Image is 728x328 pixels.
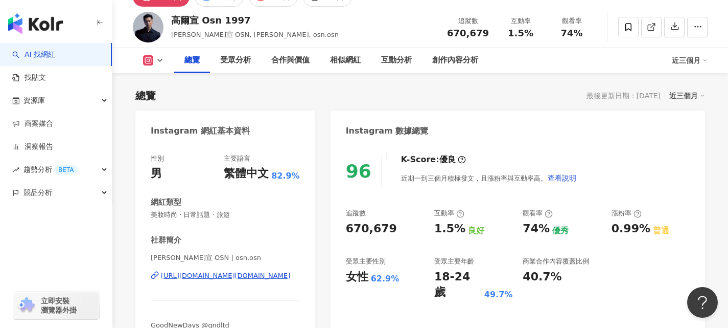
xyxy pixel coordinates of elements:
a: 洞察報告 [12,142,53,152]
div: 男 [151,166,162,182]
div: 社群簡介 [151,235,181,246]
div: K-Score : [401,154,466,165]
div: 網紅類型 [151,197,181,208]
div: 良好 [468,225,484,236]
div: 最後更新日期：[DATE] [586,92,661,100]
span: rise [12,166,19,173]
div: 受眾分析 [220,54,251,67]
div: BETA [54,165,78,175]
span: 670,679 [447,28,489,38]
div: Instagram 網紅基本資料 [151,125,250,137]
div: 合作與價值 [271,54,310,67]
div: [URL][DOMAIN_NAME][DOMAIN_NAME] [161,271,290,280]
div: 性別 [151,154,164,163]
div: 追蹤數 [346,209,366,218]
div: 49.7% [484,289,513,300]
span: 74% [560,28,582,38]
div: 優秀 [552,225,569,236]
div: 受眾主要年齡 [434,257,474,266]
button: 查看說明 [547,168,577,188]
div: Instagram 數據總覽 [346,125,429,137]
img: chrome extension [16,297,36,314]
img: KOL Avatar [133,12,163,42]
span: 資源庫 [24,89,45,112]
div: 40.7% [523,269,561,285]
span: 查看說明 [548,174,576,182]
div: 繁體中文 [224,166,269,182]
div: 總覽 [135,89,156,103]
div: 商業合作內容覆蓋比例 [523,257,589,266]
span: 立即安裝 瀏覽器外掛 [41,296,77,315]
div: 優良 [439,154,456,165]
div: 近三個月 [669,89,705,102]
div: 追蹤數 [447,16,489,26]
div: 女性 [346,269,368,285]
img: logo [8,13,63,34]
div: 高爾宣 Osn 1997 [171,14,339,27]
span: 趨勢分析 [24,158,78,181]
div: 近三個月 [672,52,708,69]
div: 觀看率 [523,209,553,218]
span: [PERSON_NAME]宣 OSN, [PERSON_NAME], osn.osn [171,31,339,38]
div: 創作內容分析 [432,54,478,67]
div: 漲粉率 [612,209,642,218]
span: [PERSON_NAME]宣 OSN | osn.osn [151,253,300,263]
div: 62.9% [371,273,400,285]
span: 1.5% [508,28,533,38]
div: 受眾主要性別 [346,257,386,266]
span: 82.9% [271,170,300,182]
div: 互動率 [501,16,540,26]
span: 競品分析 [24,181,52,204]
div: 互動率 [434,209,464,218]
div: 18-24 歲 [434,269,482,301]
div: 670,679 [346,221,397,237]
a: searchAI 找網紅 [12,50,55,60]
a: [URL][DOMAIN_NAME][DOMAIN_NAME] [151,271,300,280]
a: 商案媒合 [12,119,53,129]
div: 0.99% [612,221,650,237]
div: 1.5% [434,221,465,237]
iframe: Help Scout Beacon - Open [687,287,718,318]
div: 相似網紅 [330,54,361,67]
a: 找貼文 [12,73,46,83]
div: 互動分析 [381,54,412,67]
div: 主要語言 [224,154,250,163]
div: 近期一到三個月積極發文，且漲粉率與互動率高。 [401,168,577,188]
div: 普通 [653,225,669,236]
div: 96 [346,161,371,182]
span: 美妝時尚 · 日常話題 · 旅遊 [151,210,300,220]
div: 觀看率 [552,16,591,26]
div: 總覽 [184,54,200,67]
a: chrome extension立即安裝 瀏覽器外掛 [13,292,99,319]
div: 74% [523,221,550,237]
